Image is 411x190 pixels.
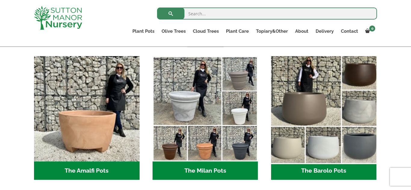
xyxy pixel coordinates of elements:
[153,161,258,180] h2: The Milan Pots
[369,26,375,32] span: 0
[268,53,379,164] img: The Barolo Pots
[362,27,377,35] a: 0
[153,56,258,180] a: Visit product category The Milan Pots
[34,6,82,30] img: logo
[337,27,362,35] a: Contact
[153,56,258,161] img: The Milan Pots
[271,56,377,180] a: Visit product category The Barolo Pots
[252,27,292,35] a: Topiary&Other
[158,27,189,35] a: Olive Trees
[34,161,140,180] h2: The Amalfi Pots
[222,27,252,35] a: Plant Care
[189,27,222,35] a: Cloud Trees
[129,27,158,35] a: Plant Pots
[312,27,337,35] a: Delivery
[34,56,140,161] img: The Amalfi Pots
[157,8,377,20] input: Search...
[34,56,140,180] a: Visit product category The Amalfi Pots
[292,27,312,35] a: About
[271,161,377,180] h2: The Barolo Pots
